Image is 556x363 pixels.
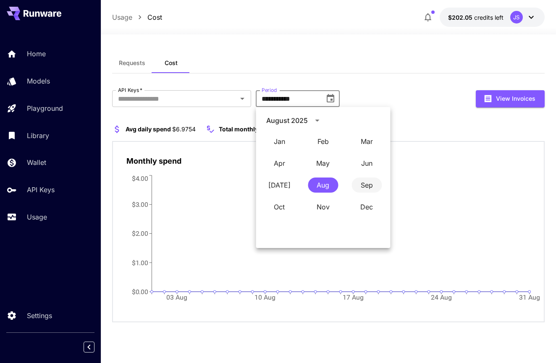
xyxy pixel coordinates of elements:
button: August [308,178,338,193]
button: $202.0524JS [440,8,545,27]
button: November [308,199,338,214]
tspan: $0.00 [132,288,149,296]
span: Total monthly spend [219,125,278,133]
button: September [351,178,382,193]
span: credits left [474,14,504,21]
button: Open [236,93,248,104]
p: Monthly spend [126,155,181,167]
p: API Keys [27,185,55,195]
button: December [351,199,382,214]
div: $202.0524 [448,13,504,22]
tspan: 17 Aug [343,293,364,301]
button: February [308,134,338,149]
button: October [264,199,294,214]
a: Usage [112,12,132,22]
tspan: $2.00 [132,230,149,238]
tspan: 03 Aug [167,293,188,301]
span: $202.05 [448,14,474,21]
tspan: 31 Aug [519,293,540,301]
div: JS [510,11,523,24]
button: April [264,156,294,171]
tspan: $3.00 [132,201,149,209]
tspan: $1.00 [132,259,149,266]
button: March [351,134,382,149]
p: Home [27,49,46,59]
label: Period [262,86,277,94]
p: Wallet [27,157,46,167]
label: API Keys [118,86,142,94]
button: Collapse sidebar [84,342,94,353]
p: Models [27,76,50,86]
button: January [264,134,294,149]
div: Collapse sidebar [90,339,101,355]
a: View Invoices [476,94,545,102]
p: Library [27,131,49,141]
span: Requests [119,59,145,67]
nav: breadcrumb [112,12,162,22]
button: Choose date, selected date is Aug 31, 2025 [322,90,339,107]
p: Settings [27,311,52,321]
div: August 2025 [266,115,308,125]
span: Avg daily spend [126,125,171,133]
p: Playground [27,103,63,113]
button: July [264,178,294,193]
button: calendar view is open, switch to year view [310,113,325,128]
a: Cost [147,12,162,22]
button: June [351,156,382,171]
p: Usage [27,212,47,222]
button: May [308,156,338,171]
button: View Invoices [476,90,545,107]
tspan: 24 Aug [431,293,452,301]
span: $6.9754 [172,125,196,133]
span: Cost [165,59,178,67]
tspan: $4.00 [132,174,149,182]
tspan: 10 Aug [255,293,276,301]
